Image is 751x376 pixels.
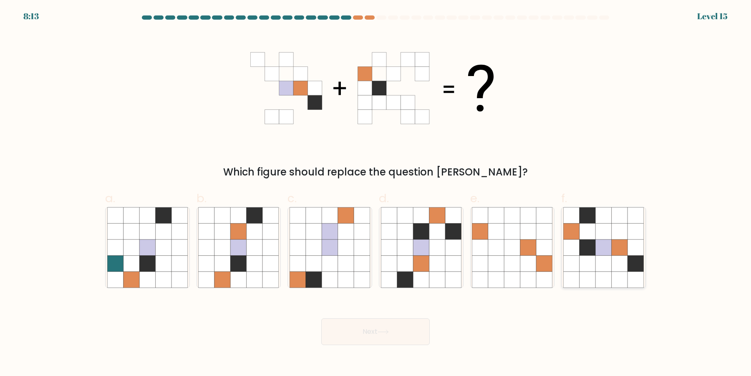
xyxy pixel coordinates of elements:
[470,190,479,206] span: e.
[287,190,297,206] span: c.
[697,10,728,23] div: Level 15
[105,190,115,206] span: a.
[23,10,39,23] div: 8:13
[110,165,641,180] div: Which figure should replace the question [PERSON_NAME]?
[197,190,207,206] span: b.
[321,318,430,345] button: Next
[379,190,389,206] span: d.
[561,190,567,206] span: f.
